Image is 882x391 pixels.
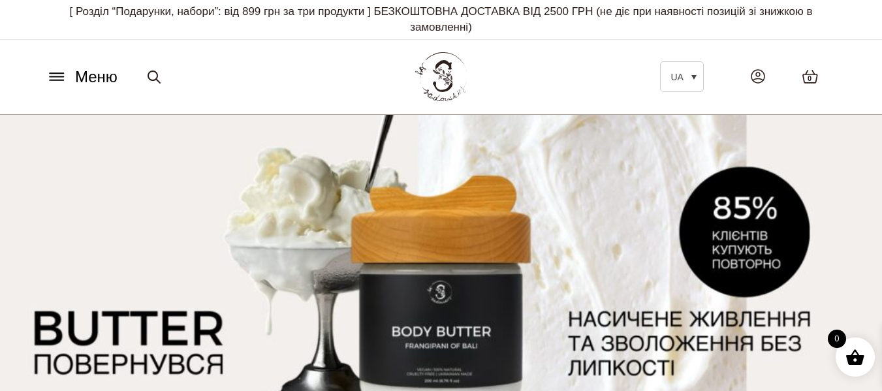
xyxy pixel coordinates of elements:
img: BY SADOVSKIY [415,52,467,101]
a: 0 [789,56,832,97]
span: Меню [75,65,118,89]
span: 0 [828,330,846,348]
span: UA [670,72,683,82]
a: UA [660,61,703,92]
span: 0 [808,73,811,84]
button: Меню [42,65,121,89]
